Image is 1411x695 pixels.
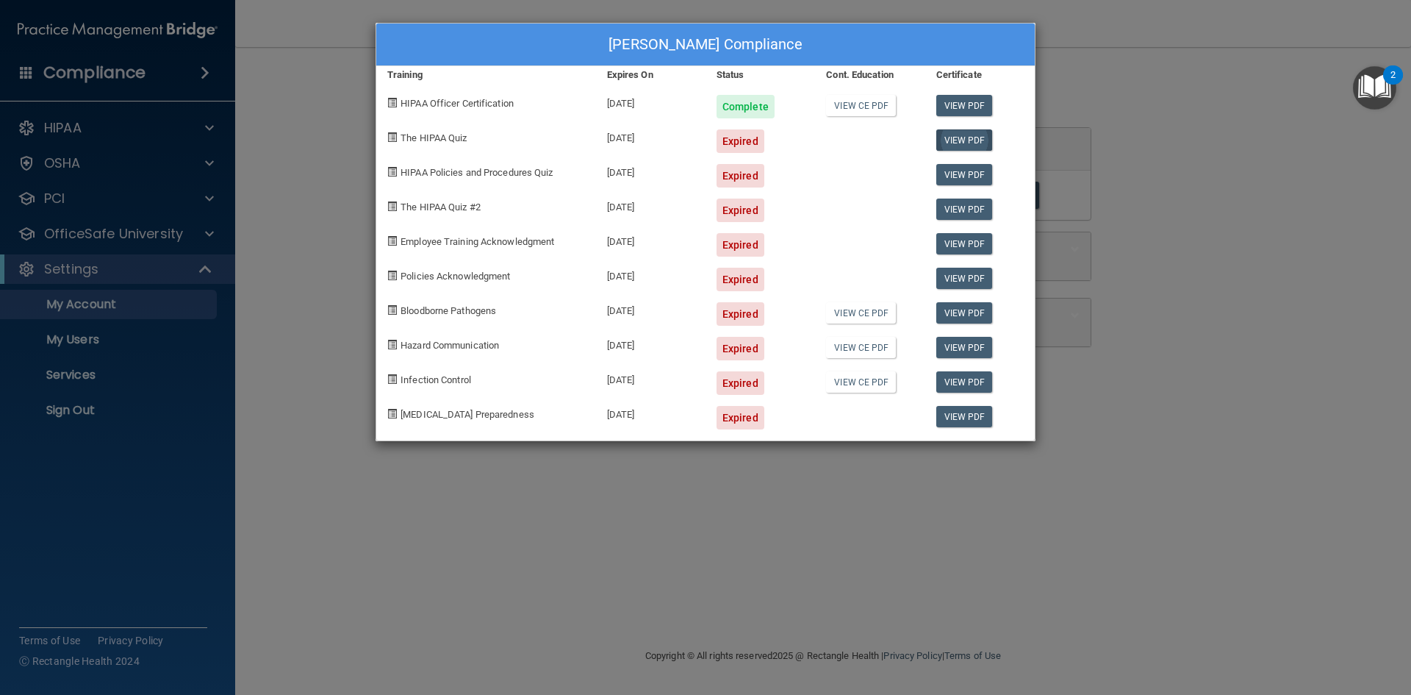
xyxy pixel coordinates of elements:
[1390,75,1396,94] div: 2
[596,66,705,84] div: Expires On
[401,271,510,282] span: Policies Acknowledgment
[925,66,1035,84] div: Certificate
[596,222,705,257] div: [DATE]
[596,360,705,395] div: [DATE]
[936,371,993,393] a: View PDF
[401,98,514,109] span: HIPAA Officer Certification
[376,24,1035,66] div: [PERSON_NAME] Compliance
[376,66,596,84] div: Training
[936,268,993,289] a: View PDF
[596,188,705,222] div: [DATE]
[936,233,993,254] a: View PDF
[826,302,896,324] a: View CE PDF
[596,84,705,118] div: [DATE]
[401,236,554,247] span: Employee Training Acknowledgment
[826,337,896,358] a: View CE PDF
[717,129,764,153] div: Expired
[401,167,553,178] span: HIPAA Policies and Procedures Quiz
[596,153,705,188] div: [DATE]
[936,406,993,427] a: View PDF
[401,340,499,351] span: Hazard Communication
[1157,591,1393,649] iframe: Drift Widget Chat Controller
[596,118,705,153] div: [DATE]
[401,374,471,385] span: Infection Control
[401,132,467,143] span: The HIPAA Quiz
[596,257,705,291] div: [DATE]
[826,95,896,116] a: View CE PDF
[596,395,705,430] div: [DATE]
[936,95,993,116] a: View PDF
[596,326,705,360] div: [DATE]
[717,199,764,222] div: Expired
[936,164,993,185] a: View PDF
[596,291,705,326] div: [DATE]
[717,406,764,430] div: Expired
[717,371,764,395] div: Expired
[717,302,764,326] div: Expired
[936,129,993,151] a: View PDF
[705,66,815,84] div: Status
[936,302,993,324] a: View PDF
[401,409,534,420] span: [MEDICAL_DATA] Preparedness
[401,305,496,316] span: Bloodborne Pathogens
[401,202,481,213] span: The HIPAA Quiz #2
[826,371,896,393] a: View CE PDF
[936,199,993,220] a: View PDF
[717,233,764,257] div: Expired
[717,337,764,360] div: Expired
[717,95,775,118] div: Complete
[936,337,993,358] a: View PDF
[717,164,764,188] div: Expired
[815,66,924,84] div: Cont. Education
[1353,66,1396,110] button: Open Resource Center, 2 new notifications
[717,268,764,291] div: Expired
